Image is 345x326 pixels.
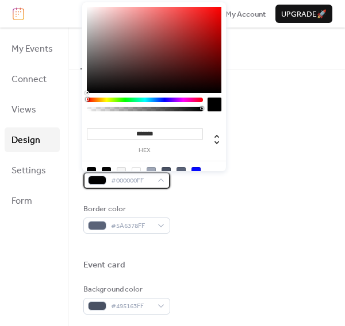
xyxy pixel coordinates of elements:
div: rgb(90, 99, 120) [177,167,186,176]
div: rgb(255, 255, 255) [132,167,141,176]
div: rgb(246, 246, 246) [117,167,126,176]
div: Event card [83,259,125,271]
button: Colors [80,28,117,69]
span: Design [11,131,40,149]
a: My Events [5,36,60,61]
div: Border color [83,203,168,215]
span: My Account [225,9,266,20]
div: rgb(73, 81, 99) [162,167,171,176]
a: Settings [5,158,60,183]
a: Views [5,97,60,122]
button: Upgrade🚀 [275,5,332,23]
span: #000000FF [111,175,152,187]
div: rgb(0, 0, 0) [87,167,96,176]
a: Form [5,188,60,213]
span: #495163FF [111,301,152,312]
span: Upgrade 🚀 [281,9,327,20]
span: Views [11,101,36,119]
div: rgb(159, 167, 183) [147,167,156,176]
div: rgb(5, 9, 255) [191,167,201,176]
div: rgb(3, 3, 3) [102,167,111,176]
div: Background color [83,284,168,295]
a: My Account [225,8,266,20]
span: #5A6378FF [111,220,152,232]
span: Connect [11,71,47,88]
span: Settings [11,162,46,180]
img: logo [13,7,24,20]
a: Connect [5,67,60,91]
span: Form [11,192,32,210]
span: My Events [11,40,53,58]
a: Design [5,127,60,152]
label: hex [87,148,203,154]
